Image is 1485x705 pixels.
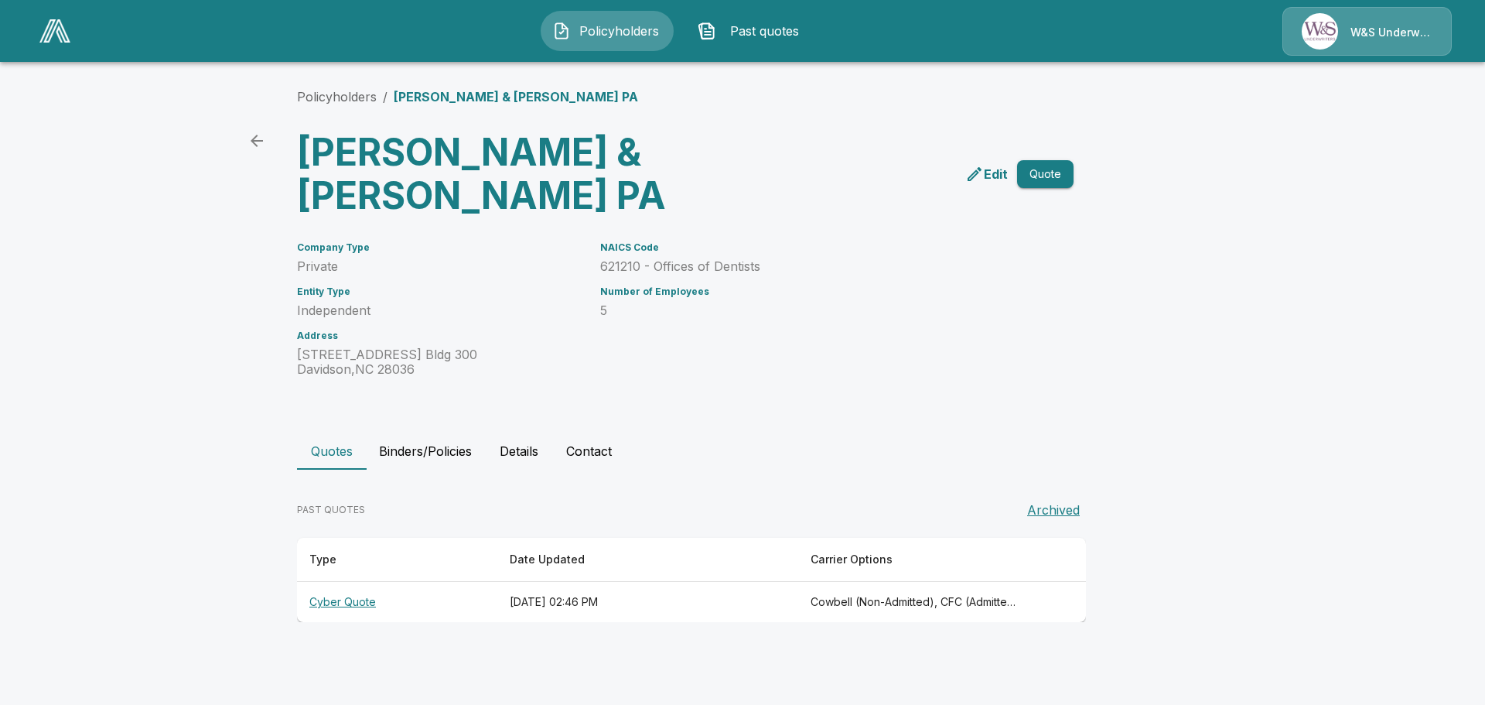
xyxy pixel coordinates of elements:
th: Type [297,538,497,582]
li: / [383,87,387,106]
th: Date Updated [497,538,798,582]
button: Details [484,433,554,470]
th: Cyber Quote [297,582,497,623]
p: Edit [984,165,1008,183]
button: Archived [1021,495,1086,525]
a: back [241,125,272,156]
table: responsive table [297,538,1086,622]
a: edit [962,162,1011,187]
p: PAST QUOTES [297,503,365,517]
p: Independent [297,303,582,318]
h6: Company Type [297,242,582,253]
th: Carrier Options [798,538,1033,582]
p: [STREET_ADDRESS] Bldg 300 Davidson , NC 28036 [297,347,582,377]
p: Private [297,259,582,274]
p: 5 [600,303,1036,318]
a: Policyholders [297,89,377,104]
h6: Number of Employees [600,286,1036,297]
button: Binders/Policies [367,433,484,470]
button: Policyholders IconPolicyholders [541,11,674,51]
span: Policyholders [577,22,662,40]
div: policyholder tabs [297,433,1188,470]
p: 621210 - Offices of Dentists [600,259,1036,274]
h6: Entity Type [297,286,582,297]
th: [DATE] 02:46 PM [497,582,798,623]
button: Past quotes IconPast quotes [686,11,819,51]
th: Cowbell (Non-Admitted), CFC (Admitted), Coalition (Admitted), Tokio Marine TMHCC (Non-Admitted), ... [798,582,1033,623]
p: [PERSON_NAME] & [PERSON_NAME] PA [394,87,638,106]
h3: [PERSON_NAME] & [PERSON_NAME] PA [297,131,679,217]
h6: NAICS Code [600,242,1036,253]
h6: Address [297,330,582,341]
button: Quote [1017,160,1074,189]
img: Past quotes Icon [698,22,716,40]
span: Past quotes [722,22,807,40]
img: AA Logo [39,19,70,43]
nav: breadcrumb [297,87,638,106]
button: Quotes [297,433,367,470]
img: Policyholders Icon [552,22,571,40]
button: Contact [554,433,624,470]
